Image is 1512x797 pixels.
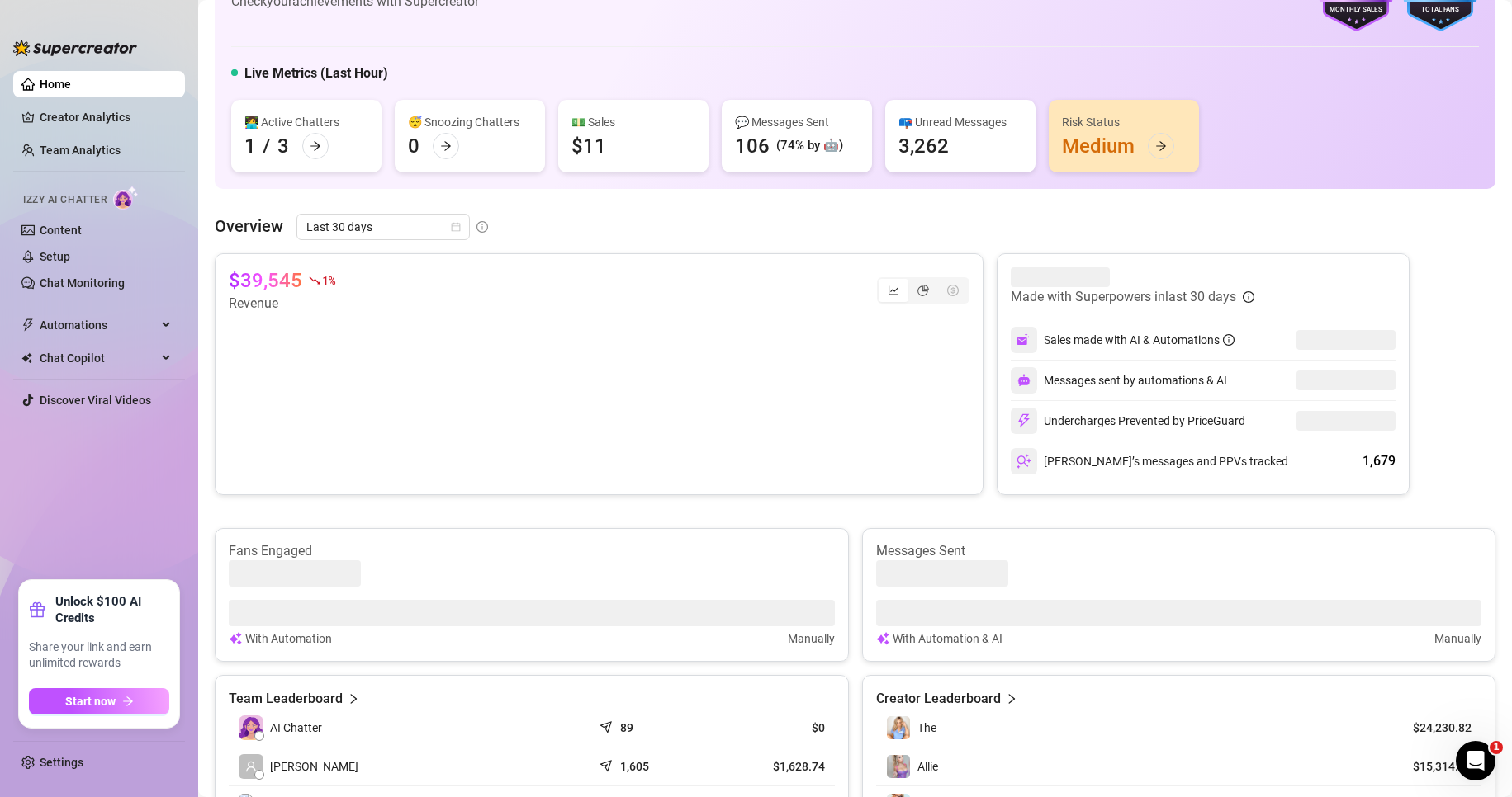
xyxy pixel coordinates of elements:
span: line-chart [888,285,899,296]
span: The [917,721,936,734]
a: Content [40,224,82,237]
div: 💵 Sales [571,113,695,131]
span: 1 [1490,741,1503,754]
div: 💬 Messages Sent [735,113,859,131]
article: 1,605 [620,758,649,775]
article: $15,314.46 [1396,758,1472,775]
span: arrow-right [122,696,134,707]
div: $11 [571,133,606,159]
span: info-circle [1223,334,1235,346]
a: Chat Monitoring [40,276,125,290]
div: Monthly Sales [1317,5,1395,16]
div: 0 [408,133,419,159]
span: right [1006,689,1017,709]
button: Start nowarrow-right [29,688,169,714]
a: Discover Viral Videos [40,394,151,407]
div: Sales made with AI & Automations [1044,331,1235,349]
a: Team Analytics [40,144,121,157]
span: calendar [451,222,461,232]
div: 3 [277,133,289,159]
article: $1,628.74 [723,758,825,775]
article: Overview [215,214,283,238]
div: Total Fans [1401,5,1479,16]
div: 😴 Snoozing Chatters [408,113,532,131]
span: dollar-circle [947,285,959,296]
img: izzy-ai-chatter-avatar-DDCN_rTZ.svg [239,715,263,740]
a: Creator Analytics [40,104,172,130]
img: svg%3e [229,630,242,648]
img: svg%3e [876,630,889,648]
article: Fans Engaged [229,542,835,560]
article: Manually [788,630,835,648]
a: Home [40,78,71,91]
span: arrow-right [310,140,321,152]
span: gift [29,601,45,618]
span: AI Chatter [270,719,322,737]
img: Chat Copilot [21,352,32,364]
img: The [887,716,910,739]
span: Automations [40,312,157,338]
span: [PERSON_NAME] [270,757,358,776]
div: [PERSON_NAME]’s messages and PPVs tracked [1011,448,1288,474]
img: Allie [887,755,910,778]
img: svg%3e [1017,374,1031,387]
a: Settings [40,756,83,769]
span: Izzy AI Chatter [23,192,107,208]
span: Allie [917,760,938,773]
span: thunderbolt [21,318,35,332]
div: Messages sent by automations & AI [1011,367,1227,394]
span: arrow-right [440,140,452,152]
span: send [600,717,616,733]
span: info-circle [476,221,488,233]
span: user [245,761,257,772]
span: fall [309,275,320,286]
span: right [348,689,359,709]
div: Undercharges Prevented by PriceGuard [1011,408,1245,434]
span: 1 % [322,272,334,288]
img: AI Chatter [113,186,139,210]
div: 1 [244,133,256,159]
article: Team Leaderboard [229,689,343,709]
img: svg%3e [1017,332,1031,347]
span: arrow-right [1155,140,1167,152]
div: (74% by 🤖) [776,136,843,156]
article: Messages Sent [876,542,1482,560]
img: svg%3e [1017,413,1031,428]
div: Risk Status [1062,113,1186,131]
span: Chat Copilot [40,345,157,371]
div: 1,679 [1363,451,1396,471]
article: 89 [620,719,633,736]
span: info-circle [1243,291,1254,303]
article: $39,545 [229,267,302,294]
strong: Unlock $100 AI Credits [55,593,169,626]
div: 👩‍💻 Active Chatters [244,113,368,131]
article: Creator Leaderboard [876,689,1001,709]
span: Start now [65,695,116,708]
article: $0 [723,719,825,736]
article: Made with Superpowers in last 30 days [1011,287,1236,307]
h5: Live Metrics (Last Hour) [244,64,388,83]
img: svg%3e [1017,454,1031,469]
article: With Automation & AI [893,630,1002,648]
div: 📪 Unread Messages [898,113,1022,131]
div: 3,262 [898,133,949,159]
div: 106 [735,133,770,159]
img: logo-BBDzfeDw.svg [13,40,137,56]
span: Share your link and earn unlimited rewards [29,639,169,672]
article: Manually [1434,630,1481,648]
a: Setup [40,250,70,263]
article: $24,230.82 [1396,719,1472,736]
article: Revenue [229,294,334,314]
article: With Automation [245,630,332,648]
span: pie-chart [917,285,929,296]
div: segmented control [877,277,969,304]
span: send [600,756,616,772]
iframe: Intercom live chat [1456,741,1495,780]
span: Last 30 days [306,215,460,239]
